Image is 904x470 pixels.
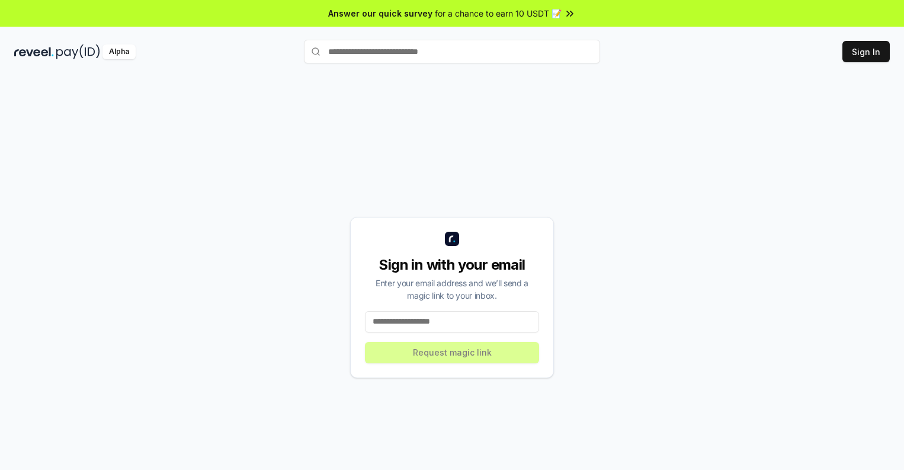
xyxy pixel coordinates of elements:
[328,7,432,20] span: Answer our quick survey
[445,232,459,246] img: logo_small
[365,277,539,302] div: Enter your email address and we’ll send a magic link to your inbox.
[56,44,100,59] img: pay_id
[14,44,54,59] img: reveel_dark
[435,7,562,20] span: for a chance to earn 10 USDT 📝
[365,255,539,274] div: Sign in with your email
[102,44,136,59] div: Alpha
[842,41,890,62] button: Sign In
